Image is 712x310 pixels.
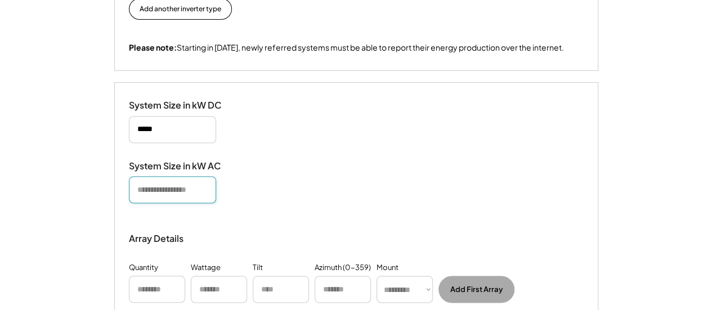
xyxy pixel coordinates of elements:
[129,42,564,53] div: Starting in [DATE], newly referred systems must be able to report their energy production over th...
[191,262,221,273] div: Wattage
[129,42,177,52] strong: Please note:
[438,276,514,303] button: Add First Array
[253,262,263,273] div: Tilt
[129,100,241,111] div: System Size in kW DC
[315,262,371,273] div: Azimuth (0-359)
[129,160,241,172] div: System Size in kW AC
[129,231,185,245] div: Array Details
[129,262,158,273] div: Quantity
[377,262,398,273] div: Mount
